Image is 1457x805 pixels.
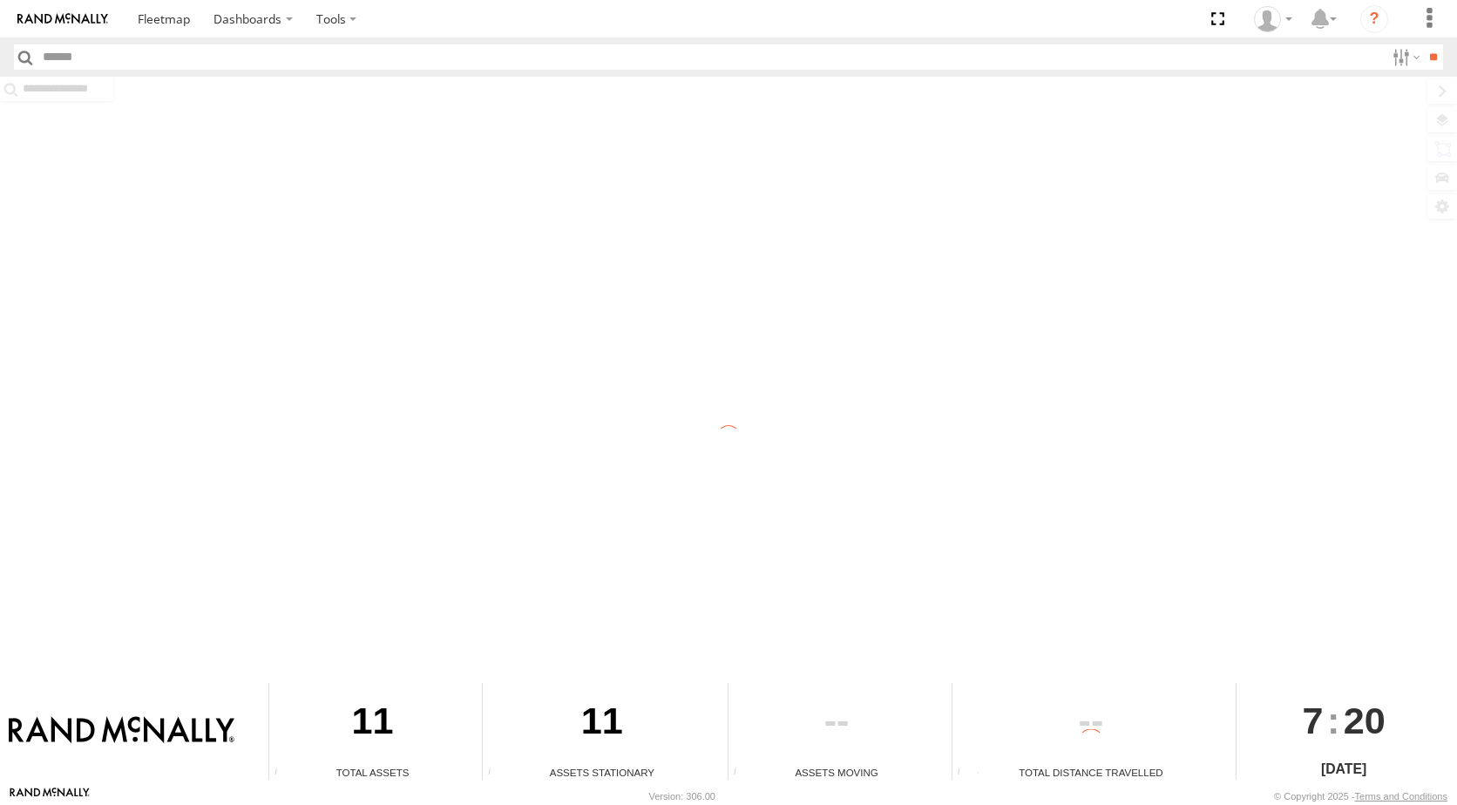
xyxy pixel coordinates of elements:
div: Total number of Enabled Assets [269,767,295,780]
div: : [1237,683,1450,758]
div: Assets Stationary [483,765,722,780]
i: ? [1360,5,1388,33]
label: Search Filter Options [1386,44,1423,70]
div: Assets Moving [728,765,945,780]
img: Rand McNally [9,716,234,746]
div: Total distance travelled by all assets within specified date range and applied filters [952,767,979,780]
div: © Copyright 2025 - [1274,791,1447,802]
div: 11 [269,683,476,765]
div: Total Assets [269,765,476,780]
div: Total number of assets current stationary. [483,767,509,780]
div: Total number of assets current in transit. [728,767,755,780]
div: [DATE] [1237,759,1450,780]
span: 20 [1344,683,1386,758]
div: Version: 306.00 [649,791,715,802]
img: rand-logo.svg [17,13,108,25]
a: Terms and Conditions [1355,791,1447,802]
a: Visit our Website [10,788,90,805]
div: 11 [483,683,722,765]
span: 7 [1303,683,1324,758]
div: Valeo Dash [1248,6,1298,32]
div: Total Distance Travelled [952,765,1230,780]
